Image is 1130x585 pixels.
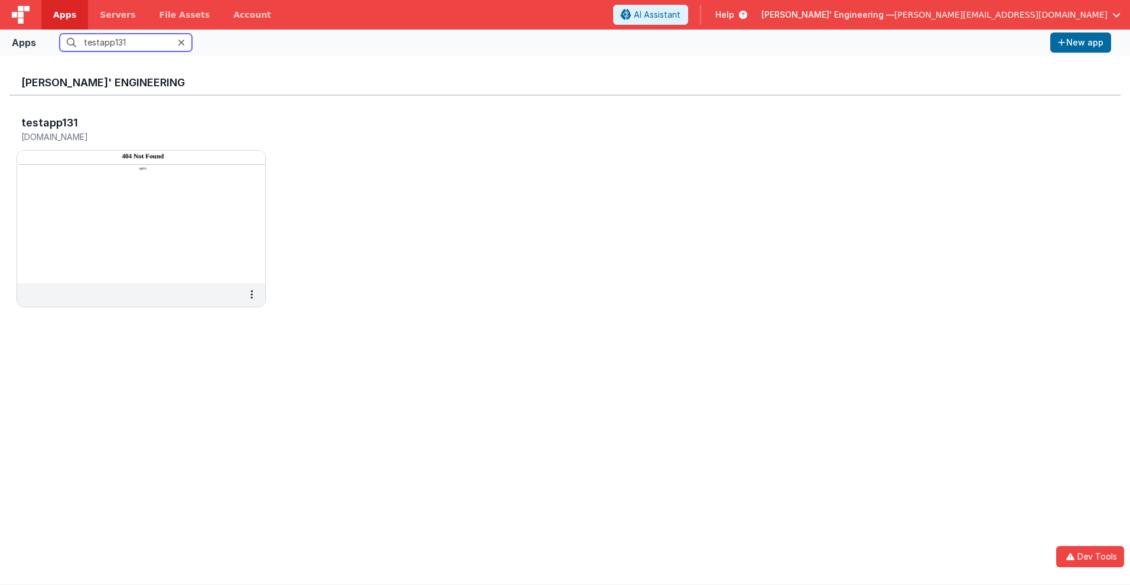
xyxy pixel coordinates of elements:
input: Search apps [60,34,192,51]
span: File Assets [159,9,210,21]
button: New app [1050,32,1111,53]
button: Dev Tools [1056,546,1124,567]
span: Help [715,9,734,21]
h5: [DOMAIN_NAME] [21,132,236,141]
h3: testapp131 [21,117,78,129]
span: Apps [53,9,76,21]
span: Servers [100,9,135,21]
button: AI Assistant [613,5,688,25]
button: [PERSON_NAME]' Engineering — [PERSON_NAME][EMAIL_ADDRESS][DOMAIN_NAME] [761,9,1121,21]
span: AI Assistant [634,9,680,21]
span: [PERSON_NAME]' Engineering — [761,9,894,21]
div: Apps [12,35,36,50]
span: [PERSON_NAME][EMAIL_ADDRESS][DOMAIN_NAME] [894,9,1108,21]
h3: [PERSON_NAME]' Engineering [21,77,1109,89]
